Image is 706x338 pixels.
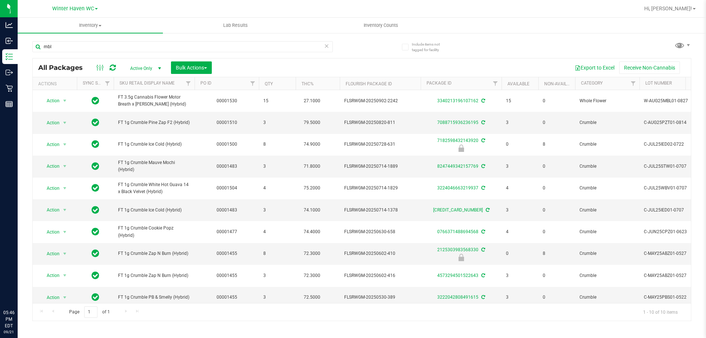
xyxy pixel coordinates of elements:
span: Clear [324,41,329,51]
span: In Sync [92,117,99,128]
inline-svg: Analytics [6,21,13,29]
div: Newly Received [420,145,503,152]
span: FT 1g Crumble White Hot Guava 14 x Black Velvet (Hybrid) [118,181,190,195]
span: Crumble [580,250,635,257]
a: 00001510 [217,120,237,125]
span: select [60,205,69,215]
span: 3 [263,294,291,301]
a: Available [507,81,529,86]
a: 7088715936236195 [437,120,478,125]
a: THC% [302,81,314,86]
span: In Sync [92,183,99,193]
span: Action [40,96,60,106]
a: Package ID [427,81,452,86]
span: Action [40,118,60,128]
span: select [60,249,69,259]
inline-svg: Inbound [6,37,13,45]
span: Crumble [580,228,635,235]
a: 3222042808491615 [437,295,478,300]
a: Filter [489,77,502,90]
span: 71.8000 [300,161,324,172]
a: 00001483 [217,164,237,169]
span: Crumble [580,185,635,192]
span: 3 [506,272,534,279]
span: 0 [543,97,571,104]
span: In Sync [92,292,99,302]
span: Action [40,183,60,193]
span: Crumble [580,119,635,126]
a: 8247449342157769 [437,164,478,169]
span: 8 [543,250,571,257]
iframe: Resource center unread badge [22,278,31,287]
span: Sync from Compliance System [480,120,485,125]
span: 0 [543,207,571,214]
inline-svg: Outbound [6,69,13,76]
a: 00001483 [217,207,237,213]
span: FT 1g Crumble PB & Smelly (Hybrid) [118,294,190,301]
span: 4 [506,185,534,192]
span: select [60,118,69,128]
span: 72.5000 [300,292,324,303]
a: Sync Status [83,81,111,86]
span: FLSRWGM-20250902-2242 [344,97,416,104]
span: FT 1g Crumble Pine Zap F2 (Hybrid) [118,119,190,126]
span: FLSRWGM-20250820-811 [344,119,416,126]
a: 00001500 [217,142,237,147]
span: C-JUN25CPZ01-0623 [644,228,690,235]
span: 79.5000 [300,117,324,128]
a: Qty [265,81,273,86]
a: Non-Available [544,81,577,86]
inline-svg: Reports [6,100,13,108]
a: 00001504 [217,185,237,191]
input: Search Package ID, Item Name, SKU, Lot or Part Number... [32,41,333,52]
span: Crumble [580,163,635,170]
span: 3 [263,163,291,170]
iframe: Resource center [7,279,29,301]
span: C-JUL25IED01-0707 [644,207,690,214]
span: Action [40,249,60,259]
a: Filter [682,77,695,90]
span: C-JUL25WBV01-0707 [644,185,690,192]
span: 74.4000 [300,227,324,237]
span: Hi, [PERSON_NAME]! [644,6,692,11]
span: 0 [543,119,571,126]
span: Crumble [580,294,635,301]
a: 2125303983568330 [437,247,478,252]
span: Bulk Actions [176,65,207,71]
span: 3 [263,207,291,214]
span: In Sync [92,248,99,259]
span: 4 [263,185,291,192]
span: Action [40,205,60,215]
span: 72.3000 [300,270,324,281]
span: FLSRWGM-20250530-389 [344,294,416,301]
span: FT 1g Crumble Ice Cold (Hybrid) [118,141,190,148]
span: Sync from Compliance System [480,164,485,169]
a: 00001455 [217,273,237,278]
inline-svg: Inventory [6,53,13,60]
span: 3 [263,272,291,279]
span: Sync from Compliance System [480,138,485,143]
span: C-MAY25ABZ01-0527 [644,250,690,257]
p: 05:46 PM EDT [3,309,14,329]
span: Action [40,227,60,237]
a: 0766371488694568 [437,229,478,234]
span: Crumble [580,207,635,214]
span: In Sync [92,96,99,106]
span: 0 [543,185,571,192]
span: FLSRWGM-20250714-1889 [344,163,416,170]
span: In Sync [92,161,99,171]
a: 00001455 [217,251,237,256]
span: FLSRWGM-20250728-631 [344,141,416,148]
span: Sync from Compliance System [480,295,485,300]
span: C-MAY25ABZ01-0527 [644,272,690,279]
span: C-JUL25IED02-0722 [644,141,690,148]
p: 09/21 [3,329,14,335]
a: Lot Number [645,81,672,86]
span: Sync from Compliance System [480,247,485,252]
a: Category [581,81,603,86]
span: FT 1g Crumble Cookie Popz (Hybrid) [118,225,190,239]
input: 1 [84,306,97,318]
span: C-JUL25STW01-0707 [644,163,690,170]
a: Inventory Counts [308,18,453,33]
span: 74.9000 [300,139,324,150]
